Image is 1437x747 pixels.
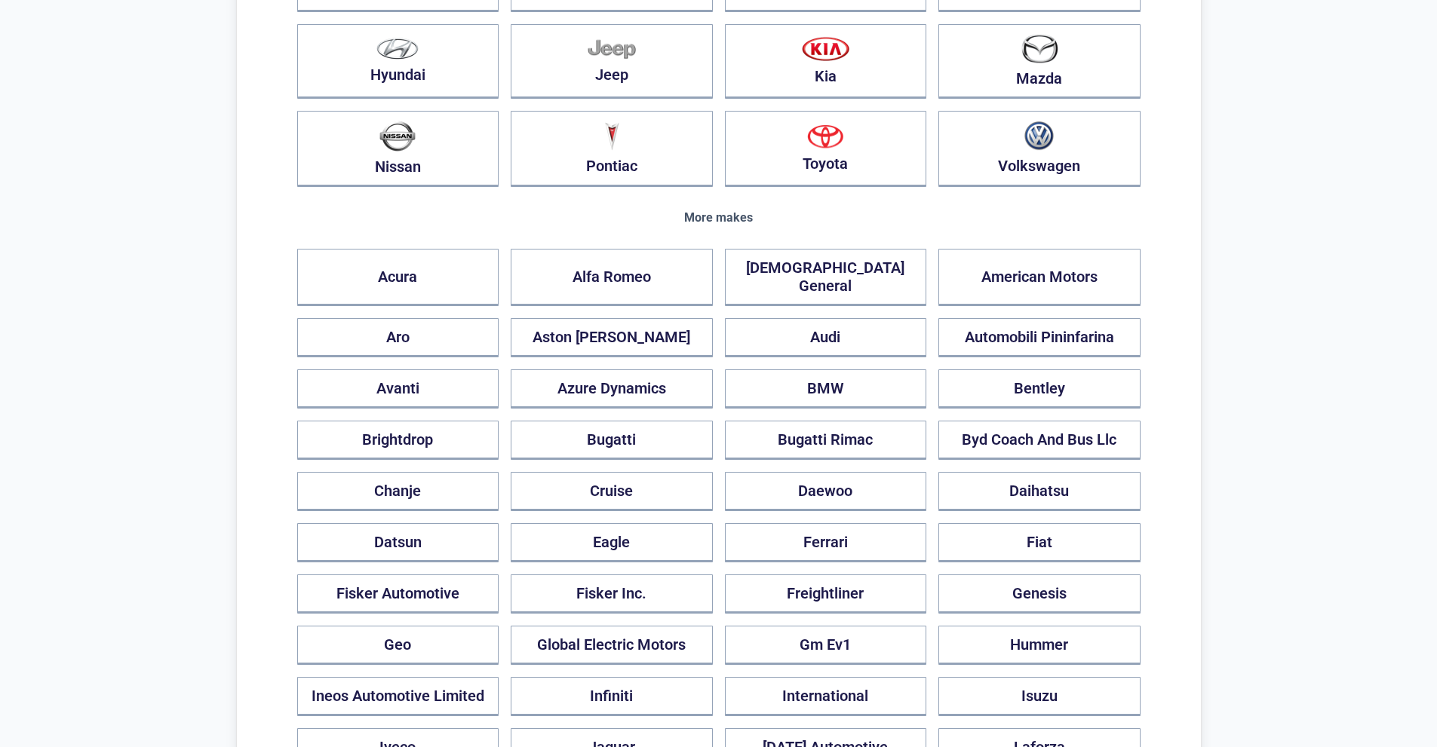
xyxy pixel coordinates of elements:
[297,111,499,187] button: Nissan
[938,421,1141,460] button: Byd Coach And Bus Llc
[938,626,1141,665] button: Hummer
[725,318,927,357] button: Audi
[297,369,499,409] button: Avanti
[511,574,713,614] button: Fisker Inc.
[725,369,927,409] button: BMW
[725,472,927,511] button: Daewoo
[938,523,1141,562] button: Fiat
[938,249,1141,306] button: American Motors
[511,677,713,716] button: Infiniti
[297,249,499,306] button: Acura
[725,574,927,614] button: Freightliner
[297,472,499,511] button: Chanje
[297,211,1141,225] div: More makes
[725,677,927,716] button: International
[938,24,1141,99] button: Mazda
[511,249,713,306] button: Alfa Romeo
[297,626,499,665] button: Geo
[511,369,713,409] button: Azure Dynamics
[725,421,927,460] button: Bugatti Rimac
[725,249,927,306] button: [DEMOGRAPHIC_DATA] General
[511,472,713,511] button: Cruise
[725,111,927,187] button: Toyota
[725,24,927,99] button: Kia
[511,111,713,187] button: Pontiac
[725,523,927,562] button: Ferrari
[511,421,713,460] button: Bugatti
[511,24,713,99] button: Jeep
[511,626,713,665] button: Global Electric Motors
[511,318,713,357] button: Aston [PERSON_NAME]
[297,677,499,716] button: Ineos Automotive Limited
[938,677,1141,716] button: Isuzu
[938,472,1141,511] button: Daihatsu
[511,523,713,562] button: Eagle
[297,24,499,99] button: Hyundai
[938,369,1141,409] button: Bentley
[725,626,927,665] button: Gm Ev1
[938,574,1141,614] button: Genesis
[297,574,499,614] button: Fisker Automotive
[938,111,1141,187] button: Volkswagen
[297,523,499,562] button: Datsun
[297,421,499,460] button: Brightdrop
[297,318,499,357] button: Aro
[938,318,1141,357] button: Automobili Pininfarina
